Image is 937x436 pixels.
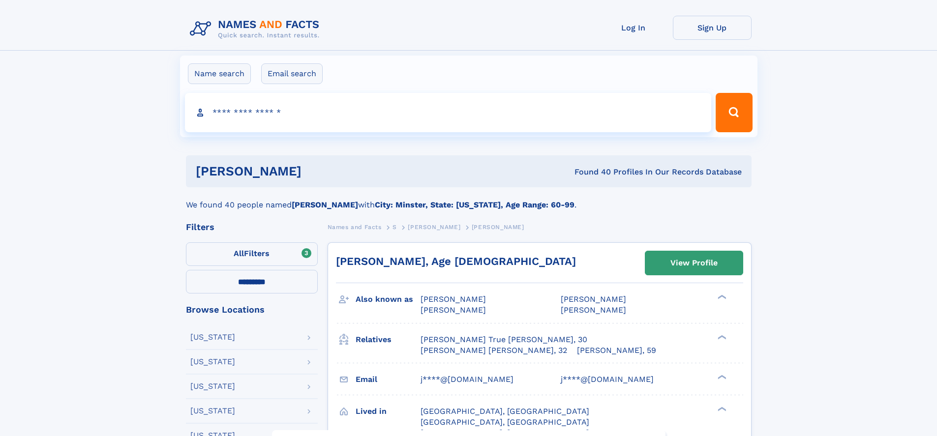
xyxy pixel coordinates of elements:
[186,16,328,42] img: Logo Names and Facts
[261,63,323,84] label: Email search
[421,407,589,416] span: [GEOGRAPHIC_DATA], [GEOGRAPHIC_DATA]
[577,345,656,356] a: [PERSON_NAME], 59
[645,251,743,275] a: View Profile
[186,242,318,266] label: Filters
[292,200,358,209] b: [PERSON_NAME]
[716,93,752,132] button: Search Button
[670,252,718,274] div: View Profile
[186,223,318,232] div: Filters
[356,371,421,388] h3: Email
[190,407,235,415] div: [US_STATE]
[438,167,742,177] div: Found 40 Profiles In Our Records Database
[336,255,576,267] a: [PERSON_NAME], Age [DEMOGRAPHIC_DATA]
[234,249,244,258] span: All
[185,93,712,132] input: search input
[715,294,727,300] div: ❯
[393,221,397,233] a: S
[190,333,235,341] div: [US_STATE]
[561,294,626,304] span: [PERSON_NAME]
[421,345,567,356] a: [PERSON_NAME] [PERSON_NAME], 32
[375,200,574,209] b: City: Minster, State: [US_STATE], Age Range: 60-99
[421,417,589,427] span: [GEOGRAPHIC_DATA], [GEOGRAPHIC_DATA]
[190,382,235,390] div: [US_STATE]
[594,16,673,40] a: Log In
[186,305,318,314] div: Browse Locations
[715,374,727,380] div: ❯
[356,331,421,348] h3: Relatives
[408,224,460,231] span: [PERSON_NAME]
[188,63,251,84] label: Name search
[715,334,727,340] div: ❯
[356,403,421,420] h3: Lived in
[356,291,421,308] h3: Also known as
[196,165,438,177] h1: [PERSON_NAME]
[421,334,587,345] a: [PERSON_NAME] True [PERSON_NAME], 30
[408,221,460,233] a: [PERSON_NAME]
[421,305,486,315] span: [PERSON_NAME]
[715,406,727,412] div: ❯
[393,224,397,231] span: S
[421,294,486,304] span: [PERSON_NAME]
[190,358,235,366] div: [US_STATE]
[472,224,524,231] span: [PERSON_NAME]
[561,305,626,315] span: [PERSON_NAME]
[673,16,752,40] a: Sign Up
[186,187,752,211] div: We found 40 people named with .
[328,221,382,233] a: Names and Facts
